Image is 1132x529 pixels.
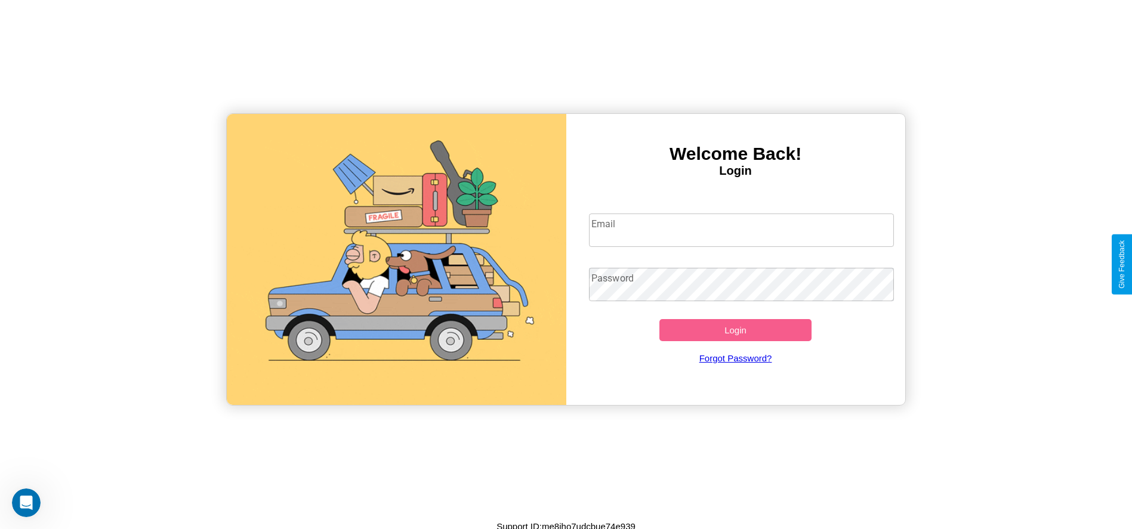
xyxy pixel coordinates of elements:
[1118,240,1126,289] div: Give Feedback
[227,114,566,405] img: gif
[659,319,812,341] button: Login
[566,164,905,178] h4: Login
[583,341,888,375] a: Forgot Password?
[12,488,41,517] iframe: Intercom live chat
[566,144,905,164] h3: Welcome Back!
